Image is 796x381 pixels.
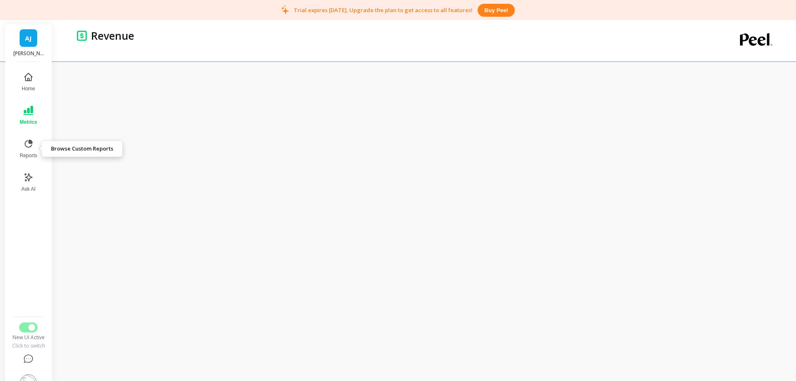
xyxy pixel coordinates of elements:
div: New UI Active [11,334,46,341]
button: Buy peel [478,4,514,17]
button: Help [11,349,46,369]
span: Ask AI [21,186,36,192]
button: Ask AI [15,167,42,197]
button: Switch to Legacy UI [19,322,38,332]
img: header icon [77,30,87,41]
span: Home [22,85,35,92]
span: Reports [20,152,37,159]
p: Artizan Joyeria [13,50,44,57]
button: Reports [15,134,42,164]
p: Revenue [91,28,134,43]
span: AJ [25,33,32,43]
p: Trial expires [DATE]. Upgrade the plan to get access to all features! [294,6,473,14]
span: Metrics [20,119,37,125]
button: Metrics [15,100,42,130]
button: Home [15,67,42,97]
div: Click to switch [11,343,46,349]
